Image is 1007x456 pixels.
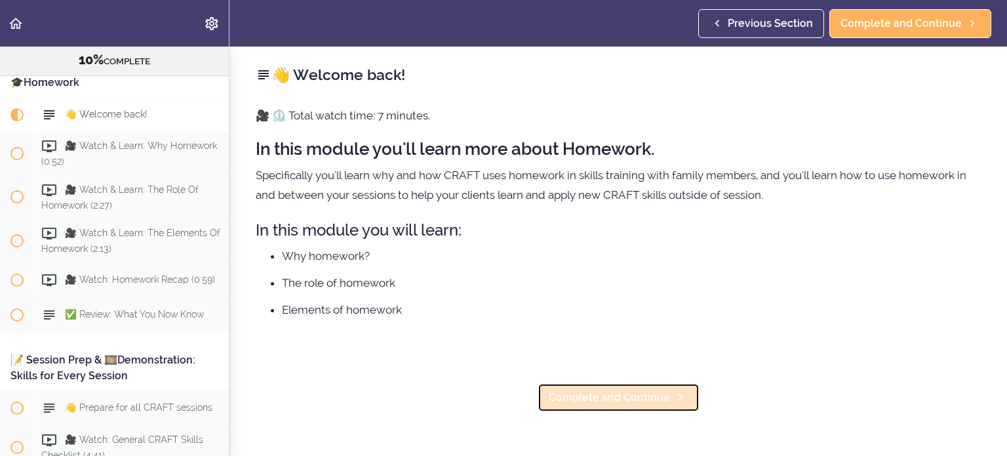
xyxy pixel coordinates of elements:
[65,403,212,413] span: 👋 Prepare for all CRAFT sessions
[41,184,199,210] span: 🎥 Watch & Learn: The Role Of Homework (2:27)
[65,275,215,285] span: 🎥 Watch: Homework Recap (0:59)
[728,16,813,31] span: Previous Section
[829,9,991,38] a: Complete and Continue
[549,390,670,405] span: Complete and Continue
[41,228,220,254] span: 🎥 Watch & Learn: The Elements Of Homework (2:13)
[282,274,981,291] li: The role of homework
[204,16,220,31] svg: Settings Menu
[256,219,981,241] h3: In this module you will learn:
[79,52,104,68] span: 10%
[256,165,981,205] p: Specifically you'll learn why and how CRAFT uses homework in skills training with family members,...
[840,16,962,31] span: Complete and Continue
[41,140,217,166] span: 🎥 Watch & Learn: Why Homework (0:52)
[8,16,24,31] svg: Back to course curriculum
[16,52,212,69] div: COMPLETE
[698,9,824,38] a: Previous Section
[282,247,981,264] li: Why homework?
[256,64,981,86] h2: 👋 Welcome back!
[65,109,147,119] span: 👋 Welcome back!
[65,310,204,320] span: ✅ Review: What You Now Know
[282,301,981,318] li: Elements of homework
[256,140,981,159] h2: In this module you'll learn more about Homework.
[538,383,700,412] a: Complete and Continue
[256,106,981,125] p: 🎥 ⏲️ Total watch time: 7 minutes.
